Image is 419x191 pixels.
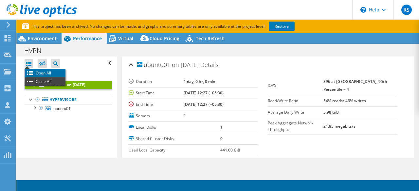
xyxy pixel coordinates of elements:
[268,109,323,116] label: Average Daily Write
[323,98,366,103] b: 54% reads/ 46% writes
[129,90,184,96] label: Start Time
[360,7,366,13] svg: \n
[137,62,199,68] span: ubuntu01 on [DATE]
[323,79,387,92] b: 396 at [GEOGRAPHIC_DATA], 95th Percentile = 4
[401,5,412,15] span: RS
[25,69,65,77] li: Open All
[129,135,220,142] label: Shared Cluster Disks
[22,23,343,30] p: This project has been archived. No changes can be made, and graphs and summary tables are only av...
[25,70,112,81] a: Project
[25,104,112,113] a: ubuntu01
[129,113,184,119] label: Servers
[46,82,85,88] b: ubuntu01 on [DATE]
[25,81,112,89] a: ubuntu01 on [DATE]
[129,124,220,131] label: Local Disks
[323,123,355,129] b: 21.85 megabits/s
[25,77,65,86] li: Close All
[25,96,112,104] a: Hypervisors
[268,82,323,89] label: IOPS
[184,90,224,96] b: [DATE] 12:27 (+05:30)
[118,35,133,41] span: Virtual
[200,61,218,69] span: Details
[323,109,339,115] b: 5.98 GiB
[21,47,51,54] h1: HVPN
[129,78,184,85] label: Duration
[184,102,224,107] b: [DATE] 12:27 (+05:30)
[269,22,295,31] a: Restore
[220,136,223,141] b: 0
[196,35,225,41] span: Tech Refresh
[184,79,215,84] b: 1 day, 0 hr, 0 min
[28,35,57,41] span: Environment
[268,120,323,133] label: Peak Aggregate Network Throughput
[268,98,323,104] label: Read/Write Ratio
[220,124,223,130] b: 1
[73,35,102,41] span: Performance
[220,147,240,153] b: 441.00 GiB
[129,147,220,153] label: Used Local Capacity
[184,113,186,119] b: 1
[53,106,71,111] span: ubuntu01
[129,101,184,108] label: End Time
[150,35,179,41] span: Cloud Pricing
